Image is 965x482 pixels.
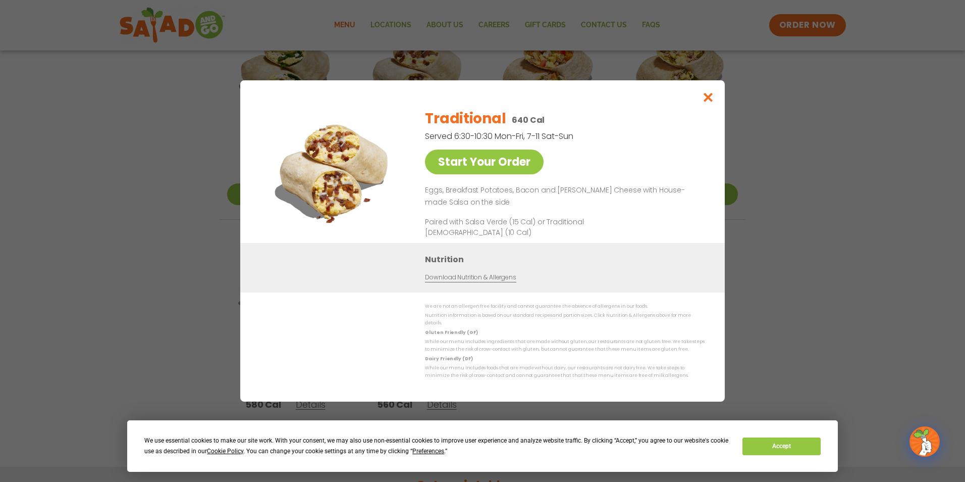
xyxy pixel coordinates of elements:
a: Download Nutrition & Allergens [425,273,516,282]
h3: Nutrition [425,253,710,266]
p: Eggs, Breakfast Potatoes, Bacon and [PERSON_NAME] Cheese with House-made Salsa on the side [425,184,701,209]
h2: Traditional [425,108,506,129]
strong: Gluten Friendly (GF) [425,329,477,335]
p: Nutrition information is based on our standard recipes and portion sizes. Click Nutrition & Aller... [425,312,705,327]
p: Served 6:30-10:30 Mon-Fri, 7-11 Sat-Sun [425,130,652,142]
div: We use essential cookies to make our site work. With your consent, we may also use non-essential ... [144,436,730,457]
p: 640 Cal [512,114,545,126]
p: While our menu includes foods that are made without dairy, our restaurants are not dairy free. We... [425,364,705,380]
strong: Dairy Friendly (DF) [425,356,472,362]
button: Close modal [692,80,725,114]
p: We are not an allergen free facility and cannot guarantee the absence of allergens in our foods. [425,303,705,310]
div: Cookie Consent Prompt [127,420,838,472]
button: Accept [742,438,820,455]
span: Preferences [412,448,444,455]
p: Paired with Salsa Verde (15 Cal) or Traditional [DEMOGRAPHIC_DATA] (10 Cal) [425,217,612,238]
span: Cookie Policy [207,448,243,455]
img: Featured product photo for Traditional [263,101,404,243]
a: Start Your Order [425,150,544,174]
p: While our menu includes ingredients that are made without gluten, our restaurants are not gluten ... [425,338,705,354]
img: wpChatIcon [910,427,939,456]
